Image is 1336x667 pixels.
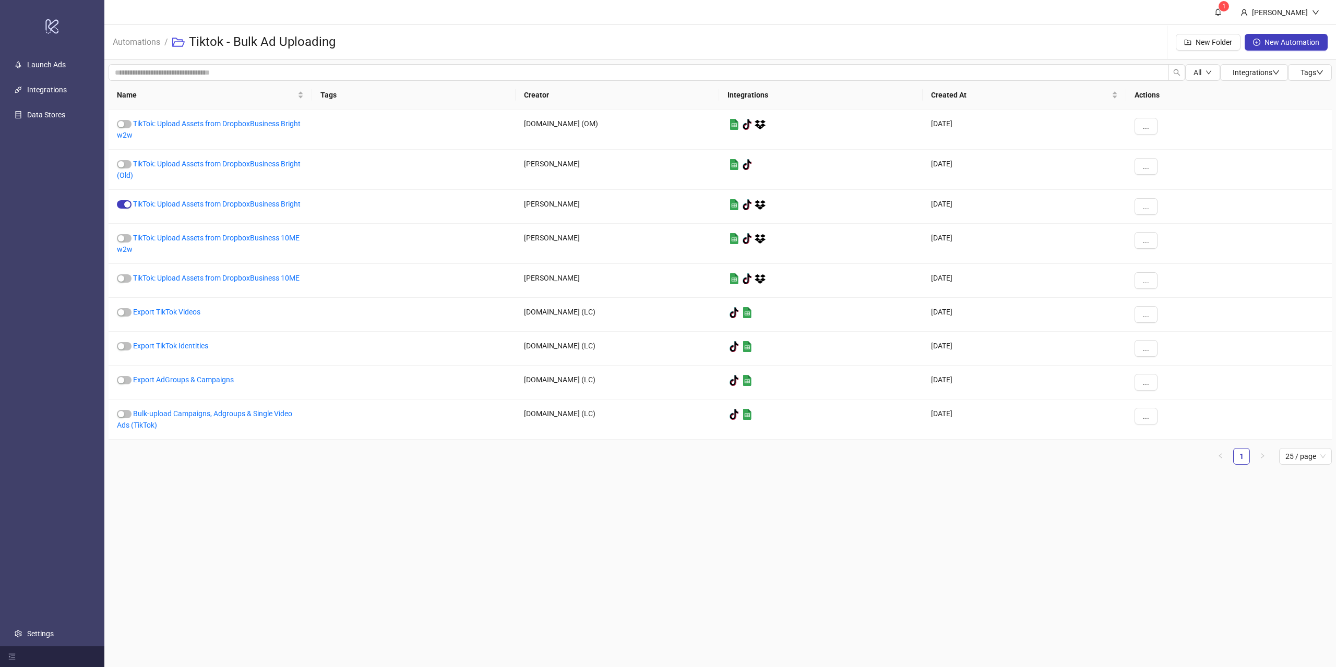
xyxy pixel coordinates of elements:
button: Tagsdown [1288,64,1332,81]
span: 25 / page [1285,448,1326,464]
div: [DATE] [923,224,1126,264]
div: [PERSON_NAME] [516,264,719,298]
div: [DOMAIN_NAME] (LC) [516,298,719,332]
th: Actions [1126,81,1332,110]
button: ... [1135,232,1158,249]
a: Settings [27,629,54,638]
span: Tags [1301,68,1323,77]
a: TikTok: Upload Assets from DropboxBusiness Bright w2w [117,119,301,139]
span: folder-open [172,36,185,48]
a: Data Stores [27,111,65,119]
span: New Folder [1196,38,1232,46]
th: Creator [516,81,719,110]
span: Name [117,89,295,101]
button: Integrationsdown [1220,64,1288,81]
span: All [1194,68,1201,77]
th: Tags [312,81,516,110]
a: Export TikTok Videos [133,308,200,316]
span: folder-add [1184,39,1191,46]
button: ... [1135,306,1158,323]
button: ... [1135,118,1158,135]
span: ... [1143,344,1149,353]
button: ... [1135,408,1158,425]
span: right [1259,453,1266,459]
li: Previous Page [1212,448,1229,465]
div: [DATE] [923,110,1126,150]
li: / [164,26,168,59]
div: [DATE] [923,298,1126,332]
li: 1 [1233,448,1250,465]
span: bell [1214,8,1222,16]
div: [DATE] [923,399,1126,440]
div: [PERSON_NAME] [1248,7,1312,18]
div: [PERSON_NAME] [516,224,719,264]
sup: 1 [1219,1,1229,11]
span: New Automation [1265,38,1319,46]
a: Integrations [27,86,67,94]
div: [DATE] [923,366,1126,399]
span: Created At [931,89,1110,101]
a: TikTok: Upload Assets from DropboxBusiness Bright [133,200,301,208]
th: Name [109,81,312,110]
a: Launch Ads [27,60,66,69]
span: user [1240,9,1248,16]
button: ... [1135,198,1158,215]
th: Integrations [719,81,923,110]
div: [DOMAIN_NAME] (LC) [516,399,719,440]
span: down [1316,69,1323,76]
a: Bulk-upload Campaigns, Adgroups & Single Video Ads (TikTok) [117,409,292,429]
a: Automations [111,35,162,47]
button: ... [1135,158,1158,175]
div: [DOMAIN_NAME] (LC) [516,332,719,366]
span: 1 [1222,3,1226,10]
button: New Folder [1176,34,1240,51]
span: down [1312,9,1319,16]
span: ... [1143,202,1149,211]
button: ... [1135,340,1158,357]
div: [DOMAIN_NAME] (LC) [516,366,719,399]
span: ... [1143,122,1149,130]
button: left [1212,448,1229,465]
button: Alldown [1185,64,1220,81]
a: 1 [1234,448,1249,464]
div: Page Size [1279,448,1332,465]
th: Created At [923,81,1126,110]
div: [PERSON_NAME] [516,150,719,190]
span: down [1206,69,1212,76]
span: ... [1143,412,1149,420]
span: plus-circle [1253,39,1260,46]
div: [DOMAIN_NAME] (OM) [516,110,719,150]
a: TikTok: Upload Assets from DropboxBusiness 10ME [133,274,300,282]
span: ... [1143,236,1149,245]
span: ... [1143,276,1149,285]
span: search [1173,69,1180,76]
button: New Automation [1245,34,1328,51]
a: Export AdGroups & Campaigns [133,375,234,384]
li: Next Page [1254,448,1271,465]
h3: Tiktok - Bulk Ad Uploading [189,34,336,51]
a: TikTok: Upload Assets from DropboxBusiness Bright (Old) [117,160,301,179]
span: Integrations [1233,68,1280,77]
span: ... [1143,162,1149,171]
div: [DATE] [923,264,1126,298]
span: ... [1143,378,1149,386]
div: [DATE] [923,190,1126,224]
a: Export TikTok Identities [133,342,208,350]
a: TikTok: Upload Assets from DropboxBusiness 10ME w2w [117,234,300,253]
span: ... [1143,310,1149,319]
button: right [1254,448,1271,465]
div: [PERSON_NAME] [516,190,719,224]
span: left [1218,453,1224,459]
span: menu-fold [8,653,16,660]
div: [DATE] [923,332,1126,366]
button: ... [1135,272,1158,289]
div: [DATE] [923,150,1126,190]
span: down [1272,69,1280,76]
button: ... [1135,374,1158,391]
